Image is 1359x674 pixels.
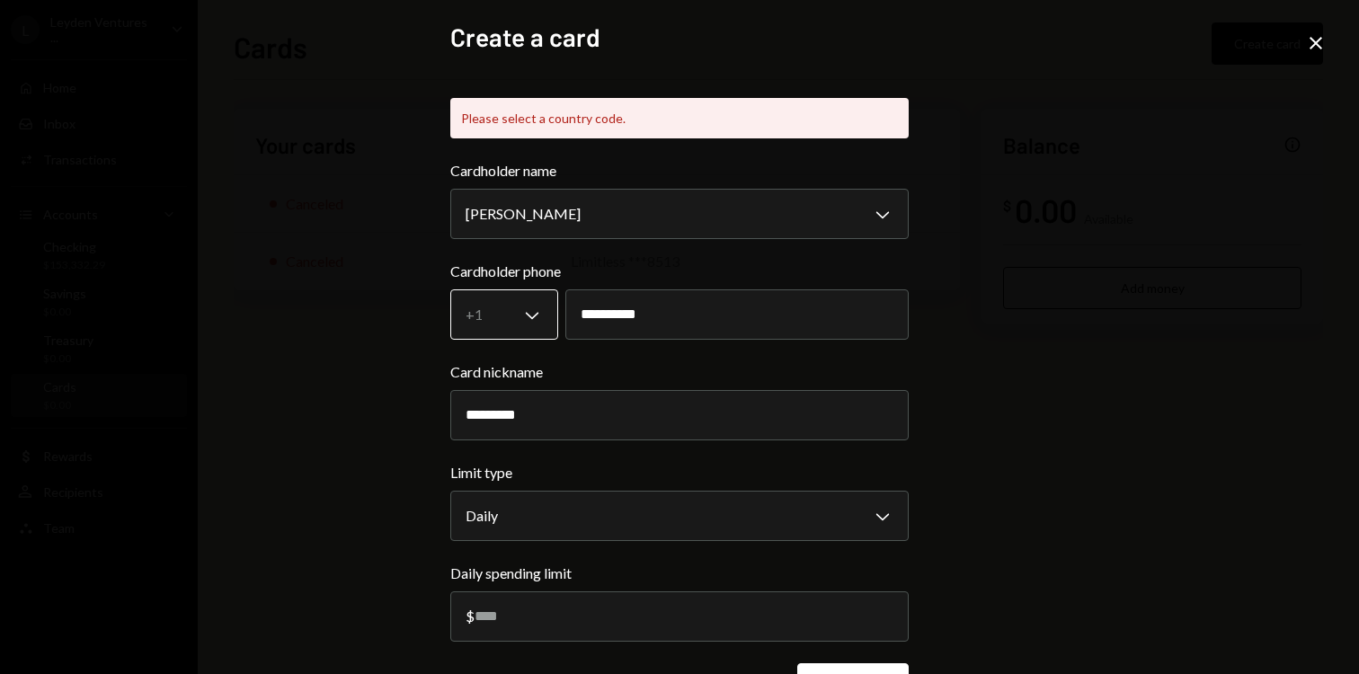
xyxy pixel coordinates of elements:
[450,361,909,383] label: Card nickname
[450,261,909,282] label: Cardholder phone
[450,20,909,55] h2: Create a card
[466,607,475,625] div: $
[450,160,909,182] label: Cardholder name
[450,563,909,584] label: Daily spending limit
[450,98,909,138] div: Please select a country code.
[450,491,909,541] button: Limit type
[450,189,909,239] button: Cardholder name
[450,462,909,483] label: Limit type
